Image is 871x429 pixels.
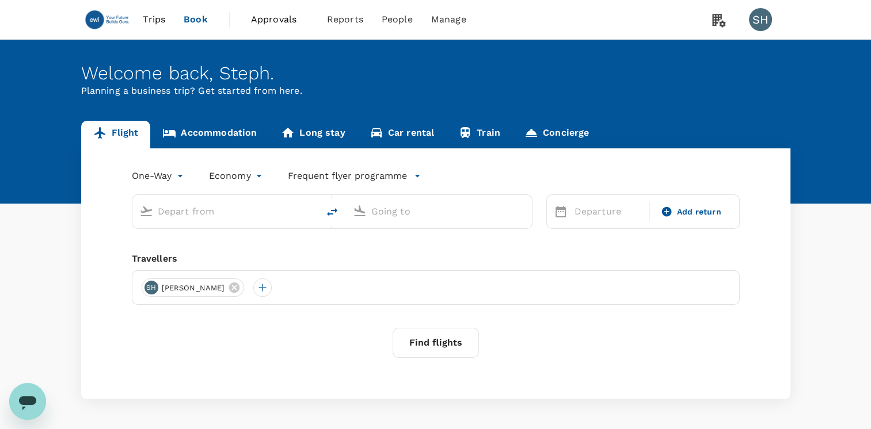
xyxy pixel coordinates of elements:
[357,121,447,148] a: Car rental
[251,13,309,26] span: Approvals
[524,210,526,212] button: Open
[431,13,466,26] span: Manage
[382,13,413,26] span: People
[9,383,46,420] iframe: Button to launch messaging window
[209,167,265,185] div: Economy
[184,13,208,26] span: Book
[288,169,407,183] p: Frequent flyer programme
[677,206,721,218] span: Add return
[81,121,151,148] a: Flight
[512,121,601,148] a: Concierge
[269,121,357,148] a: Long stay
[144,281,158,294] div: SH
[288,169,421,183] button: Frequent flyer programme
[749,8,772,31] div: SH
[142,278,245,297] div: SH[PERSON_NAME]
[575,205,643,219] p: Departure
[81,84,790,98] p: Planning a business trip? Get started from here.
[318,198,346,226] button: delete
[143,13,165,26] span: Trips
[81,63,790,84] div: Welcome back , Steph .
[327,13,363,26] span: Reports
[393,328,479,358] button: Find flights
[310,210,313,212] button: Open
[132,252,740,266] div: Travellers
[155,282,232,294] span: [PERSON_NAME]
[132,167,186,185] div: One-Way
[158,202,294,220] input: Depart from
[446,121,512,148] a: Train
[81,7,134,32] img: EWI Group
[150,121,269,148] a: Accommodation
[371,202,508,220] input: Going to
